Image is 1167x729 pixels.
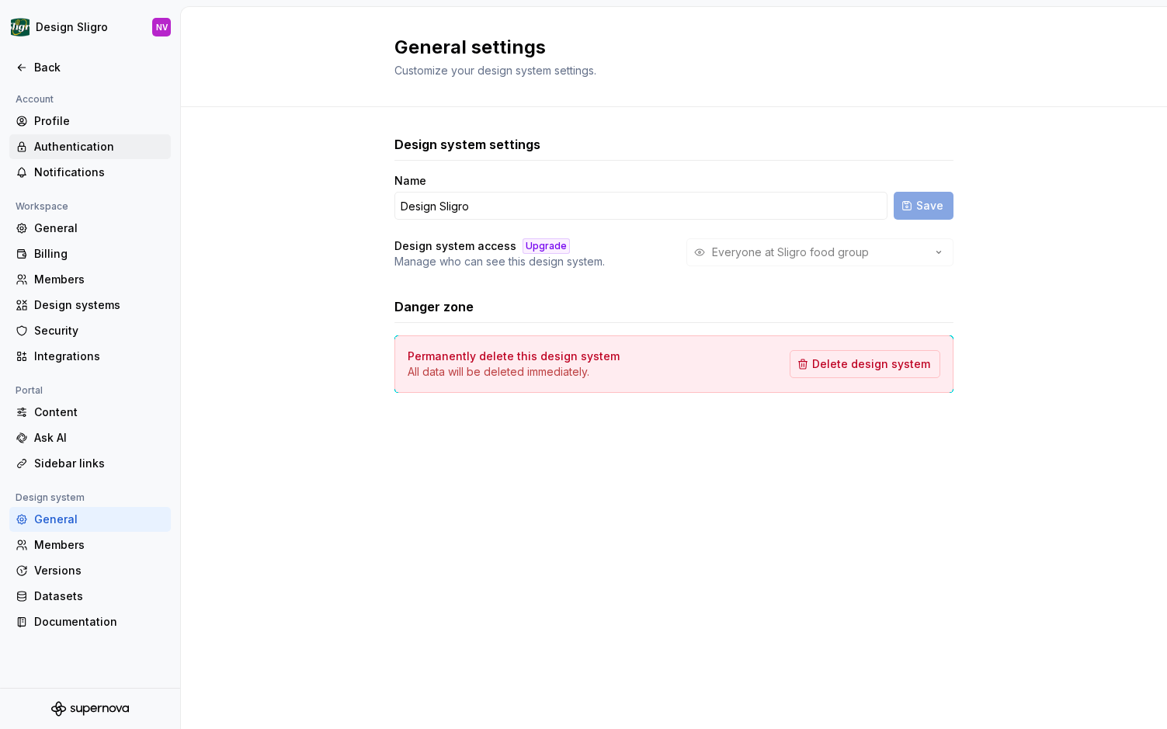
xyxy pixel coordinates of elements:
[9,160,171,185] a: Notifications
[9,451,171,476] a: Sidebar links
[34,272,165,287] div: Members
[9,293,171,318] a: Design systems
[34,588,165,604] div: Datasets
[34,297,165,313] div: Design systems
[408,364,620,380] p: All data will be deleted immediately.
[394,238,516,254] h4: Design system access
[9,488,91,507] div: Design system
[34,60,165,75] div: Back
[34,456,165,471] div: Sidebar links
[34,246,165,262] div: Billing
[34,512,165,527] div: General
[394,135,540,154] h3: Design system settings
[34,404,165,420] div: Content
[9,425,171,450] a: Ask AI
[9,134,171,159] a: Authentication
[34,113,165,129] div: Profile
[394,173,426,189] label: Name
[9,344,171,369] a: Integrations
[394,35,935,60] h2: General settings
[34,614,165,630] div: Documentation
[9,197,75,216] div: Workspace
[9,609,171,634] a: Documentation
[34,563,165,578] div: Versions
[34,430,165,446] div: Ask AI
[34,537,165,553] div: Members
[9,533,171,557] a: Members
[9,109,171,134] a: Profile
[9,216,171,241] a: General
[812,356,930,372] span: Delete design system
[156,21,168,33] div: NV
[11,18,30,36] img: 1515fa79-85a1-47b9-9547-3b635611c5f8.png
[34,139,165,154] div: Authentication
[9,55,171,80] a: Back
[34,165,165,180] div: Notifications
[394,254,605,269] p: Manage who can see this design system.
[9,241,171,266] a: Billing
[9,381,49,400] div: Portal
[523,238,570,254] div: Upgrade
[9,507,171,532] a: General
[34,323,165,338] div: Security
[9,400,171,425] a: Content
[51,701,129,717] svg: Supernova Logo
[34,349,165,364] div: Integrations
[3,10,177,44] button: Design SligroNV
[790,350,940,378] button: Delete design system
[408,349,620,364] h4: Permanently delete this design system
[34,220,165,236] div: General
[9,90,60,109] div: Account
[36,19,108,35] div: Design Sligro
[9,558,171,583] a: Versions
[9,318,171,343] a: Security
[9,584,171,609] a: Datasets
[394,64,596,77] span: Customize your design system settings.
[394,297,474,316] h3: Danger zone
[9,267,171,292] a: Members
